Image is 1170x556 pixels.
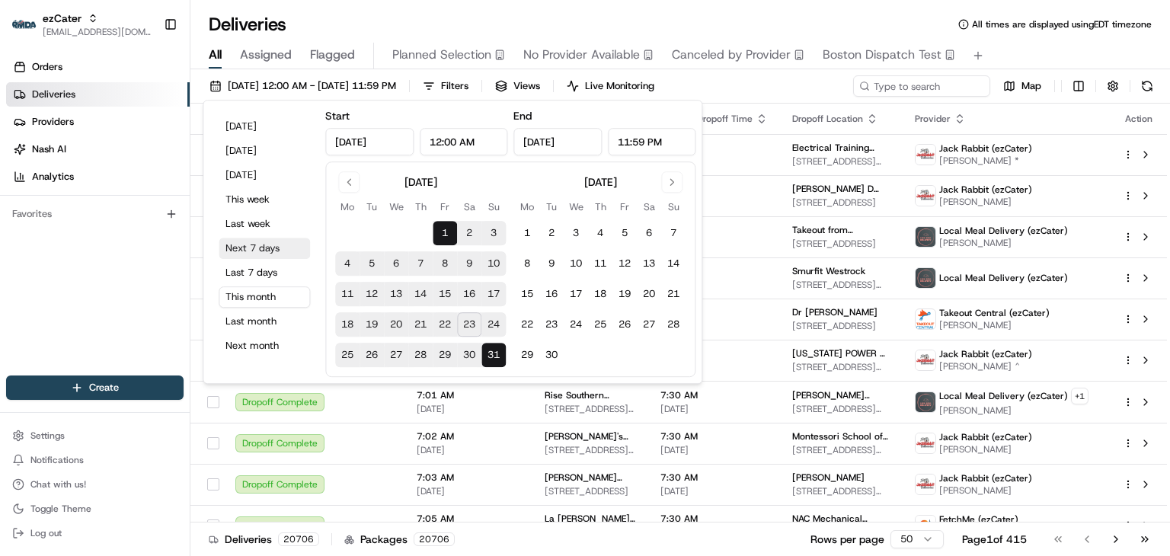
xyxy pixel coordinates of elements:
[12,20,37,30] img: ezCater
[441,79,468,93] span: Filters
[612,282,637,306] button: 19
[219,165,310,186] button: [DATE]
[338,171,360,193] button: Go to previous month
[219,335,310,356] button: Next month
[1136,75,1158,97] button: Refresh
[6,449,184,471] button: Notifications
[278,532,319,546] div: 20706
[417,430,520,443] span: 7:02 AM
[545,403,636,415] span: [STREET_ADDRESS][PERSON_NAME]
[515,282,539,306] button: 15
[939,390,1068,402] span: Local Meal Delivery (ezCater)
[40,98,251,114] input: Clear
[240,46,292,64] span: Assigned
[107,257,184,270] a: Powered byPylon
[672,46,791,64] span: Canceled by Provider
[792,155,890,168] span: [STREET_ADDRESS][PERSON_NAME]
[457,199,481,215] th: Saturday
[810,532,884,547] p: Rows per page
[6,522,184,544] button: Log out
[32,142,66,156] span: Nash AI
[6,137,190,161] a: Nash AI
[539,221,564,245] button: 2
[15,61,277,85] p: Welcome 👋
[408,312,433,337] button: 21
[996,75,1048,97] button: Map
[660,155,768,168] span: [DATE]
[433,312,457,337] button: 22
[916,227,935,247] img: lmd_logo.png
[539,251,564,276] button: 9
[219,311,310,332] button: Last month
[660,430,768,443] span: 7:30 AM
[660,113,753,125] span: Original Dropoff Time
[30,454,84,466] span: Notifications
[584,174,617,190] div: [DATE]
[513,79,540,93] span: Views
[515,199,539,215] th: Monday
[209,532,319,547] div: Deliveries
[539,343,564,367] button: 30
[612,312,637,337] button: 26
[916,433,935,453] img: jack_rabbit_logo.png
[792,347,890,359] span: [US_STATE] POWER & LIGHT
[203,75,403,97] button: [DATE] 12:00 AM - [DATE] 11:59 PM
[939,443,1032,455] span: [PERSON_NAME]
[939,225,1068,237] span: Local Meal Delivery (ezCater)
[545,485,636,497] span: [STREET_ADDRESS]
[417,471,520,484] span: 7:03 AM
[219,116,310,137] button: [DATE]
[219,213,310,235] button: Last week
[384,251,408,276] button: 6
[360,282,384,306] button: 12
[915,113,951,125] span: Provider
[853,75,990,97] input: Type to search
[939,431,1032,443] span: Jack Rabbit (ezCater)
[637,251,661,276] button: 13
[939,237,1068,249] span: [PERSON_NAME]
[637,312,661,337] button: 27
[792,430,890,443] span: Montessori School of [GEOGRAPHIC_DATA][PERSON_NAME]
[564,251,588,276] button: 10
[661,171,682,193] button: Go to next month
[6,6,158,43] button: ezCaterezCater[EMAIL_ADDRESS][DOMAIN_NAME]
[588,221,612,245] button: 4
[545,430,636,443] span: [PERSON_NAME]'s Breakfast Cafe
[32,60,62,74] span: Orders
[916,350,935,370] img: jack_rabbit_logo.png
[481,251,506,276] button: 10
[30,430,65,442] span: Settings
[335,199,360,215] th: Monday
[612,221,637,245] button: 5
[43,26,152,38] button: [EMAIL_ADDRESS][DOMAIN_NAME]
[545,513,636,525] span: La [PERSON_NAME] Bakery & Cafe
[219,286,310,308] button: This month
[384,282,408,306] button: 13
[325,128,414,155] input: Date
[360,343,384,367] button: 26
[588,282,612,306] button: 18
[32,170,74,184] span: Analytics
[15,145,43,173] img: 1736555255976-a54dd68f-1ca7-489b-9aae-adbdc363a1c4
[408,251,433,276] button: 7
[152,258,184,270] span: Pylon
[939,319,1050,331] span: [PERSON_NAME]
[30,527,62,539] span: Log out
[481,343,506,367] button: 31
[408,282,433,306] button: 14
[916,186,935,206] img: jack_rabbit_logo.png
[52,145,250,161] div: Start new chat
[43,11,82,26] button: ezCater
[660,142,768,154] span: 6:15 AM
[335,251,360,276] button: 4
[523,46,640,64] span: No Provider Available
[916,392,935,412] img: lmd_logo.png
[539,199,564,215] th: Tuesday
[792,183,890,195] span: [PERSON_NAME] D tower (D5)
[515,221,539,245] button: 1
[660,361,768,373] span: [DATE]
[539,312,564,337] button: 23
[588,312,612,337] button: 25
